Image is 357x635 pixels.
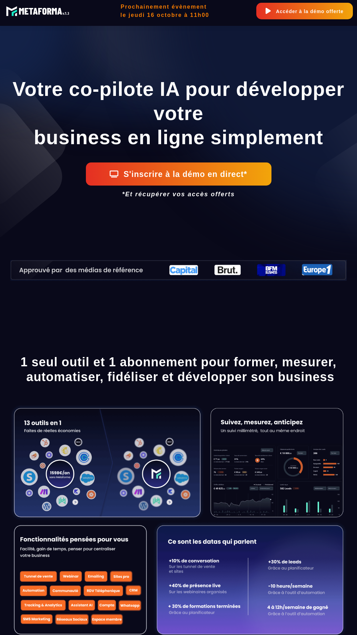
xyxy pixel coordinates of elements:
[10,351,347,388] h1: 1 seul outil et 1 abonnement pour former, mesurer, automatiser, fidéliser et développer son business
[256,3,353,19] button: Accéder à la démo offerte
[10,73,347,153] h1: Votre co-pilote IA pour développer votre business en ligne simplement
[6,4,72,18] img: 8fa9e2e868b1947d56ac74b6bb2c0e33_logo-meta-v1-2.fcd3b35b.svg
[10,260,347,280] img: cedcaeaed21095557c16483233e6a24a_Capture_d%E2%80%99e%CC%81cran_2025-10-10_a%CC%80_12.46.04.png
[122,191,235,198] i: *Et récupérer vos accès offerts
[86,162,271,186] button: S'inscrire à la démo en direct*
[73,3,256,19] h2: Prochainement évènement le jeudi 16 octobre à 11h00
